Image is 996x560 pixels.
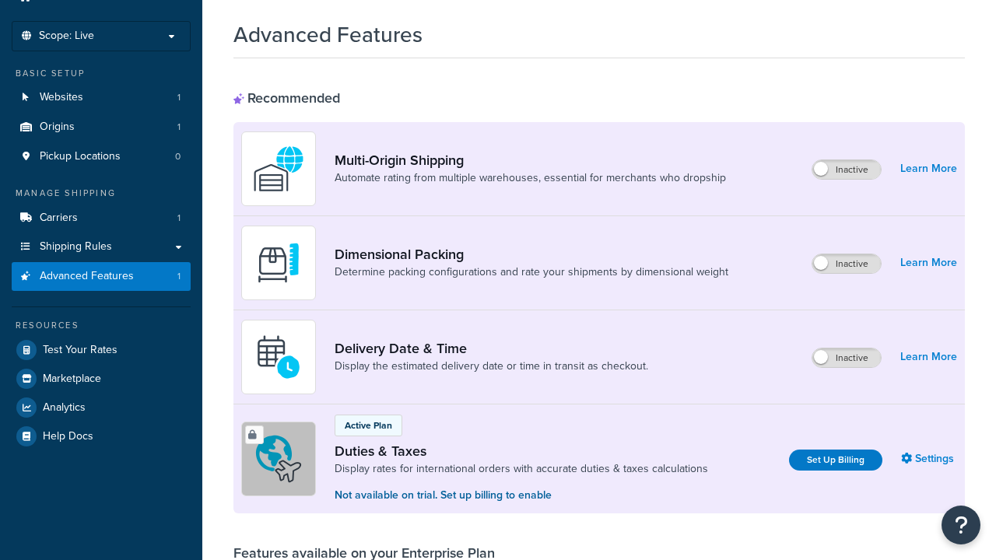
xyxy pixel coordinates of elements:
[900,252,957,274] a: Learn More
[233,89,340,107] div: Recommended
[335,443,708,460] a: Duties & Taxes
[12,233,191,261] a: Shipping Rules
[12,336,191,364] a: Test Your Rates
[335,246,728,263] a: Dimensional Packing
[900,346,957,368] a: Learn More
[251,330,306,384] img: gfkeb5ejjkALwAAAABJRU5ErkJggg==
[40,240,112,254] span: Shipping Rules
[43,401,86,415] span: Analytics
[12,113,191,142] li: Origins
[12,422,191,450] a: Help Docs
[39,30,94,43] span: Scope: Live
[40,121,75,134] span: Origins
[335,487,708,504] p: Not available on trial. Set up billing to enable
[900,158,957,180] a: Learn More
[12,113,191,142] a: Origins1
[335,461,708,477] a: Display rates for international orders with accurate duties & taxes calculations
[40,212,78,225] span: Carriers
[942,506,980,544] button: Open Resource Center
[40,91,83,104] span: Websites
[789,450,882,471] a: Set Up Billing
[12,67,191,80] div: Basic Setup
[335,264,728,280] a: Determine packing configurations and rate your shipments by dimensional weight
[40,150,121,163] span: Pickup Locations
[812,160,881,179] label: Inactive
[901,448,957,470] a: Settings
[812,254,881,273] label: Inactive
[335,152,726,169] a: Multi-Origin Shipping
[12,204,191,233] a: Carriers1
[12,262,191,291] a: Advanced Features1
[12,83,191,112] li: Websites
[335,340,648,357] a: Delivery Date & Time
[345,418,392,432] p: Active Plan
[177,270,181,283] span: 1
[812,348,881,367] label: Inactive
[12,319,191,332] div: Resources
[12,365,191,393] a: Marketplace
[40,270,134,283] span: Advanced Features
[12,142,191,171] a: Pickup Locations0
[233,19,423,50] h1: Advanced Features
[12,262,191,291] li: Advanced Features
[251,236,306,290] img: DTVBYsAAAAAASUVORK5CYII=
[43,373,101,386] span: Marketplace
[335,170,726,186] a: Automate rating from multiple warehouses, essential for merchants who dropship
[43,344,117,357] span: Test Your Rates
[251,142,306,196] img: WatD5o0RtDAAAAAElFTkSuQmCC
[12,204,191,233] li: Carriers
[177,91,181,104] span: 1
[43,430,93,443] span: Help Docs
[12,83,191,112] a: Websites1
[177,121,181,134] span: 1
[12,187,191,200] div: Manage Shipping
[177,212,181,225] span: 1
[12,394,191,422] a: Analytics
[175,150,181,163] span: 0
[12,142,191,171] li: Pickup Locations
[335,359,648,374] a: Display the estimated delivery date or time in transit as checkout.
